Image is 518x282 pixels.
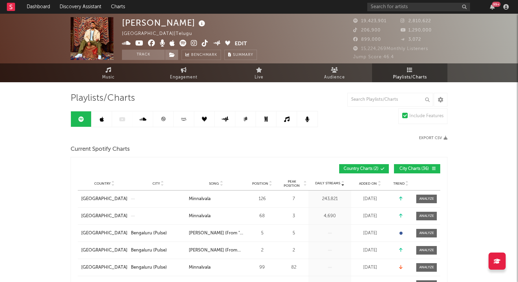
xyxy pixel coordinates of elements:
span: Playlists/Charts [71,94,135,102]
a: [PERSON_NAME] (From "BRAT") [189,247,243,254]
div: 82 [281,264,307,271]
div: [GEOGRAPHIC_DATA] | Telugu [122,30,200,38]
a: [GEOGRAPHIC_DATA] [81,230,127,237]
button: Edit [235,40,247,48]
div: Bengaluru (Pulse) [131,230,167,237]
div: Minnalvala [189,196,211,203]
div: 99 + [492,2,501,7]
div: 2 [281,247,307,254]
div: 7 [281,196,307,203]
button: Country Charts(2) [339,164,389,173]
span: 1,290,000 [400,28,432,33]
a: [GEOGRAPHIC_DATA] [81,196,127,203]
span: Engagement [170,73,197,82]
span: Country [94,182,111,186]
a: Music [71,63,146,82]
a: Benchmark [182,50,221,60]
a: Bengaluru (Pulse) [131,230,185,237]
div: Minnalvala [189,213,211,220]
span: 19,423,901 [353,19,386,23]
div: 2 [247,247,277,254]
div: [DATE] [353,213,387,220]
span: Summary [233,53,253,57]
span: Peak Position [281,180,303,188]
span: Audience [324,73,345,82]
div: Minnalvala [189,264,211,271]
div: 68 [247,213,277,220]
span: Music [102,73,115,82]
div: Include Features [409,112,444,120]
span: 899,000 [353,37,381,42]
span: 15,224,269 Monthly Listeners [353,47,428,51]
div: [PERSON_NAME] [122,17,207,28]
div: [DATE] [353,196,387,203]
input: Search for artists [367,3,470,11]
div: Bengaluru (Pulse) [131,264,167,271]
button: 99+ [490,4,495,10]
span: Benchmark [191,51,217,59]
span: 206,900 [353,28,381,33]
span: Current Spotify Charts [71,145,130,154]
a: Audience [297,63,372,82]
div: [DATE] [353,230,387,237]
span: Jump Score: 46.4 [353,55,394,59]
a: Minnalvala [189,264,243,271]
div: 243,821 [310,196,349,203]
button: City Charts(36) [394,164,440,173]
button: Export CSV [419,136,447,140]
a: [GEOGRAPHIC_DATA] [81,213,127,220]
a: Playlists/Charts [372,63,447,82]
div: 5 [247,230,277,237]
span: Playlists/Charts [393,73,427,82]
div: 4,690 [310,213,349,220]
span: Trend [393,182,405,186]
div: [DATE] [353,247,387,254]
div: 5 [281,230,307,237]
a: Engagement [146,63,221,82]
input: Search Playlists/Charts [347,93,433,107]
div: 99 [247,264,277,271]
span: Song [209,182,219,186]
span: Daily Streams [315,181,340,186]
button: Track [122,50,165,60]
div: [DATE] [353,264,387,271]
span: Added On [359,182,377,186]
a: Bengaluru (Pulse) [131,247,185,254]
div: Bengaluru (Pulse) [131,247,167,254]
button: Summary [224,50,257,60]
a: Bengaluru (Pulse) [131,264,185,271]
span: Live [255,73,263,82]
a: Minnalvala [189,196,243,203]
div: 126 [247,196,277,203]
div: 3 [281,213,307,220]
span: Position [252,182,268,186]
a: Live [221,63,297,82]
span: City Charts ( 36 ) [398,167,430,171]
span: Country Charts ( 2 ) [344,167,379,171]
span: 3,072 [400,37,421,42]
a: [PERSON_NAME] (From "[GEOGRAPHIC_DATA]") [189,230,243,237]
span: 2,810,622 [400,19,431,23]
a: Minnalvala [189,213,243,220]
span: City [152,182,160,186]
